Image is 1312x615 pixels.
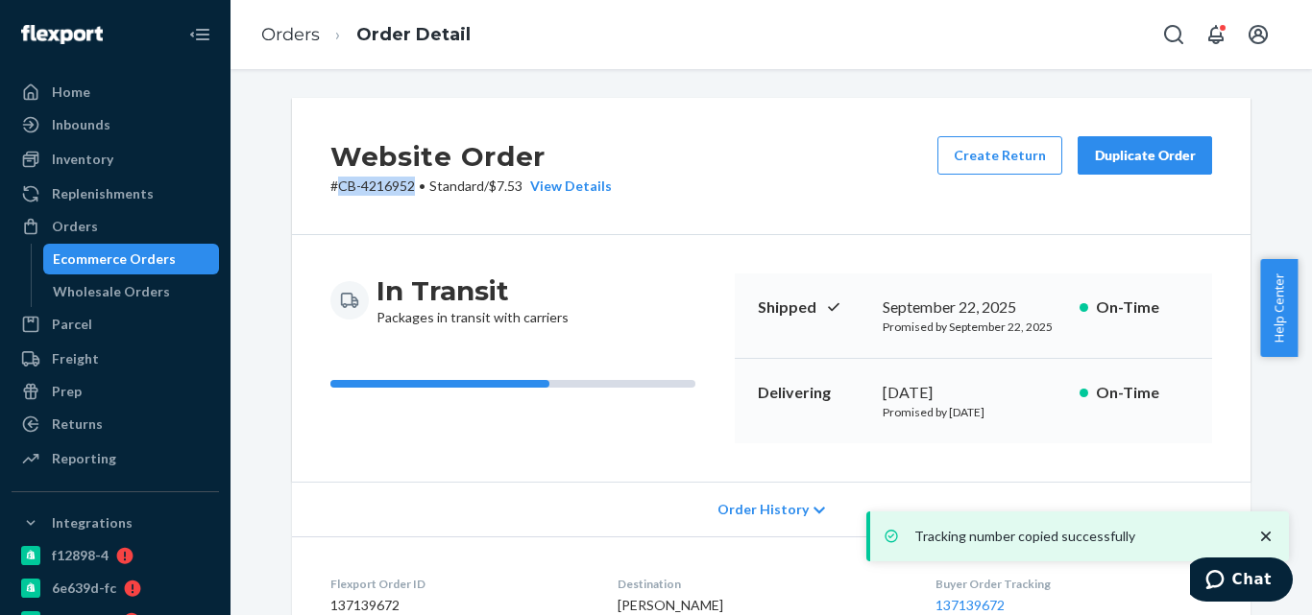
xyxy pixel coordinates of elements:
button: Help Center [1260,259,1298,357]
dt: Destination [618,576,904,592]
div: Replenishments [52,184,154,203]
p: Delivering [758,382,867,404]
button: Integrations [12,508,219,538]
a: Home [12,77,219,107]
button: View Details [522,177,612,196]
div: Parcel [52,315,92,334]
img: Flexport logo [21,25,103,44]
button: Create Return [937,136,1062,175]
dd: 137139672 [330,596,587,615]
a: Parcel [12,309,219,340]
div: 6e639d-fc [52,579,116,598]
span: • [419,177,425,194]
ol: breadcrumbs [246,7,486,63]
a: Inventory [12,144,219,175]
div: Reporting [52,449,116,468]
div: Returns [52,414,103,434]
svg: close toast [1256,527,1276,546]
div: Inbounds [52,115,110,134]
h2: Website Order [330,136,612,177]
button: Duplicate Order [1078,136,1212,175]
div: Prep [52,382,82,401]
a: 137139672 [935,597,1005,613]
p: Tracking number copied successfully [914,527,1237,546]
a: Orders [12,211,219,242]
button: Open account menu [1239,15,1277,54]
a: Inbounds [12,109,219,140]
div: Wholesale Orders [53,282,170,301]
a: 6e639d-fc [12,573,219,603]
button: Open notifications [1197,15,1235,54]
div: Packages in transit with carriers [377,273,569,327]
p: Shipped [758,296,867,319]
dt: Flexport Order ID [330,576,587,592]
p: # CB-4216952 / $7.53 [330,177,612,196]
a: Freight [12,343,219,374]
div: September 22, 2025 [883,296,1064,319]
a: Prep [12,376,219,407]
div: f12898-4 [52,546,109,565]
a: Order Detail [356,24,471,45]
button: Open Search Box [1154,15,1193,54]
div: Duplicate Order [1094,146,1196,165]
div: Freight [52,349,99,368]
span: Standard [429,177,484,194]
span: Order History [717,500,809,519]
div: Inventory [52,150,113,169]
dt: Buyer Order Tracking [935,576,1212,592]
div: Integrations [52,513,133,532]
a: Ecommerce Orders [43,244,220,274]
a: Replenishments [12,178,219,209]
p: On-Time [1096,382,1189,404]
div: [DATE] [883,382,1064,404]
a: f12898-4 [12,540,219,571]
p: Promised by [DATE] [883,404,1064,420]
p: On-Time [1096,296,1189,319]
button: Close Navigation [181,15,219,54]
iframe: Opens a widget where you can chat to one of our agents [1190,557,1293,605]
a: Returns [12,409,219,439]
div: Orders [52,217,98,236]
p: Promised by September 22, 2025 [883,319,1064,335]
div: Ecommerce Orders [53,249,176,269]
a: Reporting [12,443,219,474]
h3: In Transit [377,273,569,308]
a: Orders [261,24,320,45]
div: Home [52,83,90,102]
a: Wholesale Orders [43,276,220,307]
